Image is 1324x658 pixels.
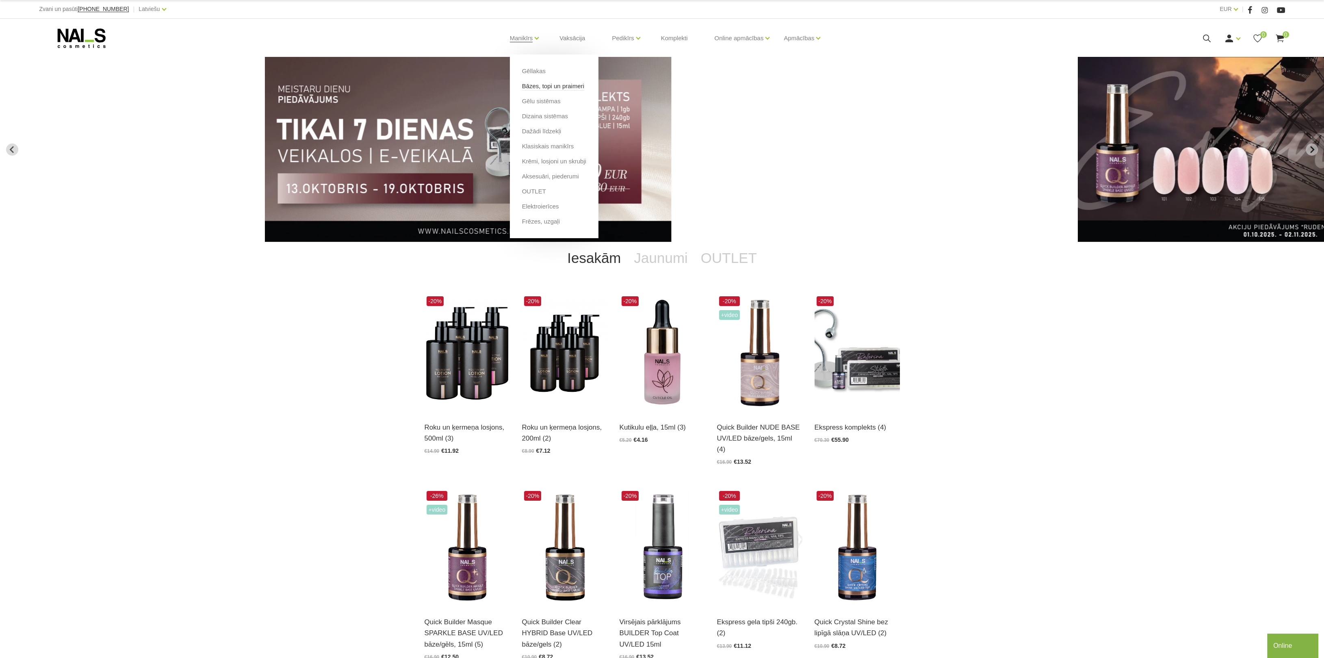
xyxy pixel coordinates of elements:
a: Roku un ķermeņa losjons, 200ml (2) [522,422,607,444]
span: €8.72 [831,643,845,649]
a: Quick Crystal Shine bez lipīgā slāņa UV/LED (2) [815,617,900,638]
span: -20% [622,491,639,501]
li: 7 of 13 [265,57,1059,242]
a: Kutikulu eļļa, 15ml (3) [620,422,705,433]
a: Roku un ķermeņa losjons, 500ml (3) [425,422,510,444]
a: Quick Builder Clear HYBRID Base UV/LED bāze/gels (2) [522,617,607,650]
button: Next slide [1306,143,1318,156]
span: €4.16 [634,436,648,443]
span: | [133,4,134,14]
a: Iesakām [561,242,627,274]
a: Aksesuāri, piederumi [522,172,579,181]
a: Quick Builder Masque SPARKLE BASE UV/LED bāze/gēls, 15ml (5) [425,617,510,650]
img: Klientu iemīļotajai Rubber bāzei esam mainījuši nosaukumu uz Quick Builder Clear HYBRID Base UV/L... [522,489,607,606]
a: Ekspress komplekts (4) [815,422,900,433]
a: Quick Builder NUDE BASE UV/LED bāze/gels, 15ml (4) [717,422,802,455]
iframe: chat widget [1267,632,1320,658]
span: -20% [622,296,639,306]
a: Jaunumi [627,242,694,274]
img: Lieliskas noturības kamuflējošā bāze/gels, kas ir saudzīga pret dabīgo nagu un nebojā naga plātni... [717,294,802,412]
span: -20% [817,296,834,306]
img: Builder Top virsējais pārklājums bez lipīgā slāņa gellakas/gela pārklājuma izlīdzināšanai un nost... [620,489,705,606]
span: €8.90 [522,448,534,454]
span: -20% [817,491,834,501]
span: €5.20 [620,437,632,443]
a: OUTLET [694,242,763,274]
span: -20% [719,296,740,306]
span: +Video [427,505,448,515]
span: €10.90 [815,643,830,649]
span: -26% [427,491,448,501]
img: Mitrinoša, mīkstinoša un aromātiska kutikulas eļļa. Bagāta ar nepieciešamo omega-3, 6 un 9, kā ar... [620,294,705,412]
img: BAROJOŠS roku un ķermeņa LOSJONSBALI COCONUT barojošs roku un ķermeņa losjons paredzēts jebkura t... [425,294,510,412]
a: Dizaina sistēmas [522,112,568,121]
span: €14.90 [425,448,440,454]
span: -20% [524,491,542,501]
a: Krēmi, losjoni un skrubji [522,157,586,166]
span: €11.12 [734,643,751,649]
a: Latviešu [139,4,160,14]
span: 0 [1260,31,1267,38]
a: Vaksācija [553,19,592,58]
span: €70.30 [815,437,830,443]
a: 0 [1275,33,1285,43]
span: -20% [719,491,740,501]
a: EUR [1220,4,1232,14]
a: [PHONE_NUMBER] [78,6,129,12]
a: Klasiskais manikīrs [522,142,574,151]
a: Apmācības [784,22,814,54]
span: €13.90 [717,643,732,649]
a: 0 [1252,33,1263,43]
span: €7.12 [536,447,550,454]
a: Gēlu sistēmas [522,97,561,106]
span: -20% [524,296,542,306]
img: Virsējais pārklājums bez lipīgā slāņa un UV zilā pārklājuma. Nodrošina izcilu spīdumu manikīram l... [815,489,900,606]
a: Virsējais pārklājums BUILDER Top Coat UV/LED 15ml [620,617,705,650]
a: Online apmācības [714,22,763,54]
a: Elektroierīces [522,202,559,211]
div: Zvani un pasūti [39,4,129,14]
a: Bāzes, topi un praimeri [522,82,584,91]
span: +Video [719,310,740,320]
a: Manikīrs [510,22,533,54]
span: -20% [427,296,444,306]
img: Maskējoša, viegli mirdzoša bāze/gels. Unikāls produkts ar daudz izmantošanas iespējām: •Bāze gell... [425,489,510,606]
span: +Video [719,505,740,515]
a: Pedikīrs [612,22,634,54]
span: €13.52 [734,458,751,465]
a: Gēllakas [522,67,546,76]
img: BAROJOŠS roku un ķermeņa LOSJONSBALI COCONUT barojošs roku un ķermeņa losjons paredzēts jebkura t... [522,294,607,412]
span: | [1242,4,1244,14]
img: Ekpress gela tipši pieaudzēšanai 240 gab.Gela nagu pieaudzēšana vēl nekad nav bijusi tik vienkārš... [717,489,802,606]
a: OUTLET [522,187,546,196]
img: Ekpress gēla tipši pieaudzēšanai 240 gab.Gēla nagu pieaudzēšana vēl nekad nav bijusi tik vienkārš... [815,294,900,412]
span: €55.90 [831,436,849,443]
a: Dažādi līdzekļi [522,127,561,136]
a: Frēzes, uzgaļi [522,217,560,226]
span: €16.90 [717,459,732,465]
span: €11.92 [441,447,459,454]
a: Ekspress gela tipši 240gb. (2) [717,617,802,638]
button: Previous slide [6,143,18,156]
span: 0 [1283,31,1289,38]
a: Komplekti [654,19,694,58]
